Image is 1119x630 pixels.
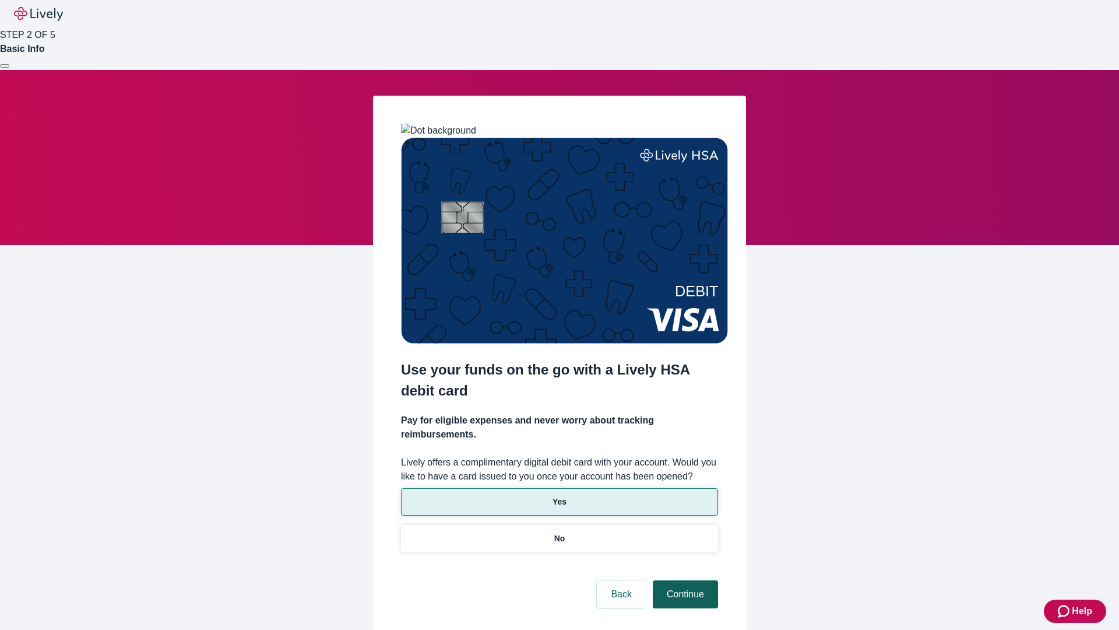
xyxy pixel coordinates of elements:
[597,580,646,608] button: Back
[401,525,718,552] button: No
[401,456,718,484] label: Lively offers a complimentary digital debit card with your account. Would you like to have a card...
[401,124,476,138] img: Dot background
[653,580,718,608] button: Continue
[14,7,63,21] img: Lively
[401,488,718,516] button: Yes
[554,533,565,545] p: No
[1044,600,1106,623] button: Zendesk support iconHelp
[1072,604,1092,618] span: Help
[553,496,566,508] p: Yes
[401,359,718,401] h2: Use your funds on the go with a Lively HSA debit card
[401,138,728,344] img: Debit card
[401,414,718,442] h4: Pay for eligible expenses and never worry about tracking reimbursements.
[1058,604,1072,618] svg: Zendesk support icon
